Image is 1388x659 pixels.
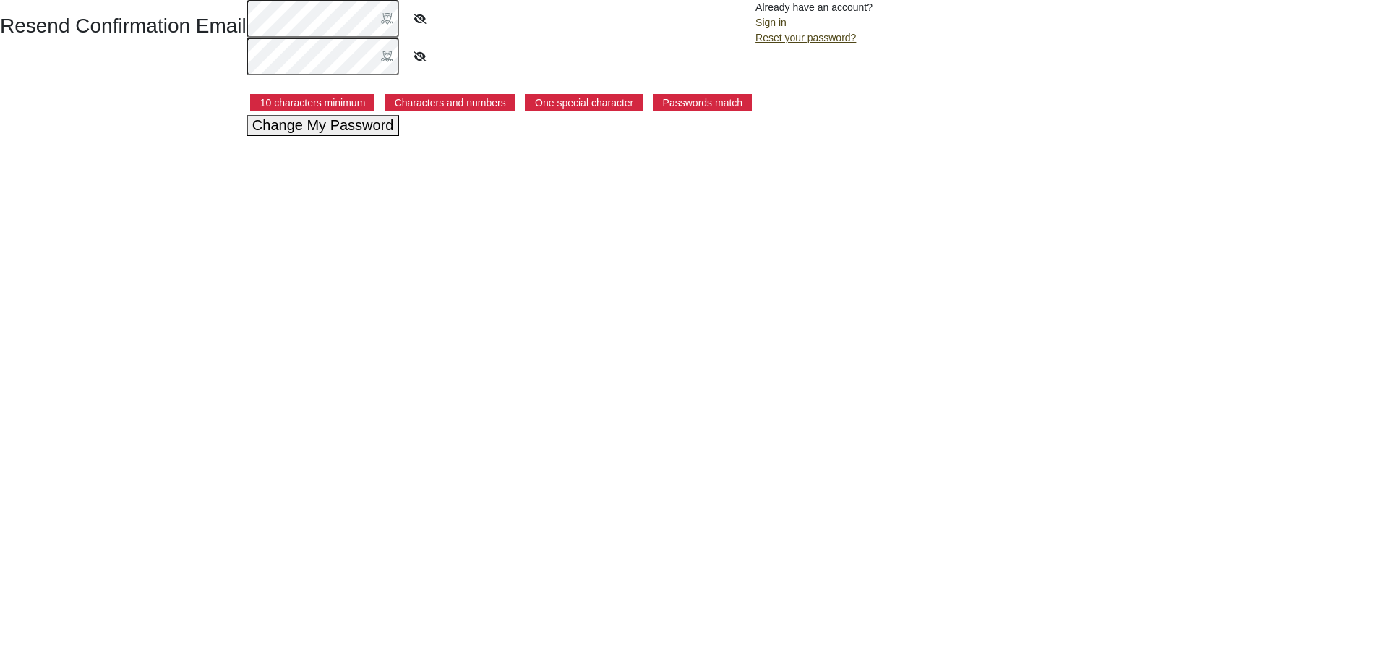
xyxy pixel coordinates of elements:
[653,94,752,111] p: Passwords match
[525,94,643,111] p: One special character
[755,17,787,28] a: Sign in
[755,32,856,43] a: Reset your password?
[385,94,515,111] p: Characters and numbers
[250,94,375,111] p: 10 characters minimum
[247,115,400,136] button: Change My Password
